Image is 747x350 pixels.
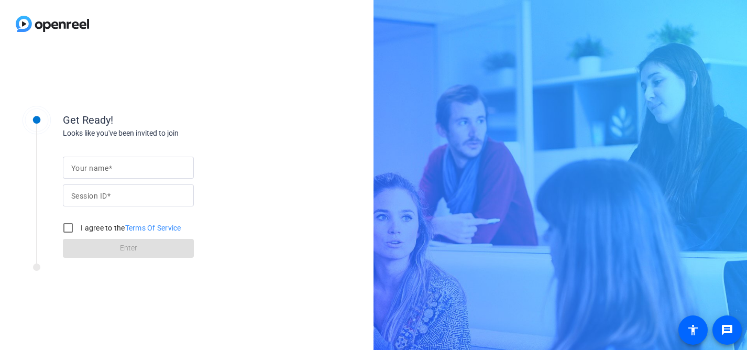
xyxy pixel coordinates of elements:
mat-icon: accessibility [687,324,699,336]
label: I agree to the [79,223,181,233]
mat-label: Your name [71,164,108,172]
a: Terms Of Service [125,224,181,232]
div: Get Ready! [63,112,272,128]
mat-icon: message [721,324,733,336]
mat-label: Session ID [71,192,107,200]
div: Looks like you've been invited to join [63,128,272,139]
